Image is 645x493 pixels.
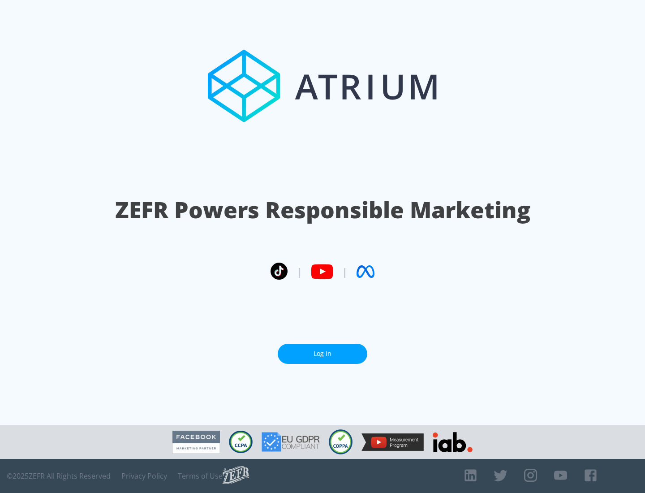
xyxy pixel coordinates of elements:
a: Log In [278,344,367,364]
span: © 2025 ZEFR All Rights Reserved [7,471,111,480]
img: GDPR Compliant [262,432,320,452]
span: | [297,265,302,278]
h1: ZEFR Powers Responsible Marketing [115,195,530,225]
img: IAB [433,432,473,452]
span: | [342,265,348,278]
img: YouTube Measurement Program [361,433,424,451]
a: Privacy Policy [121,471,167,480]
img: Facebook Marketing Partner [172,431,220,454]
a: Terms of Use [178,471,223,480]
img: COPPA Compliant [329,429,353,454]
img: CCPA Compliant [229,431,253,453]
